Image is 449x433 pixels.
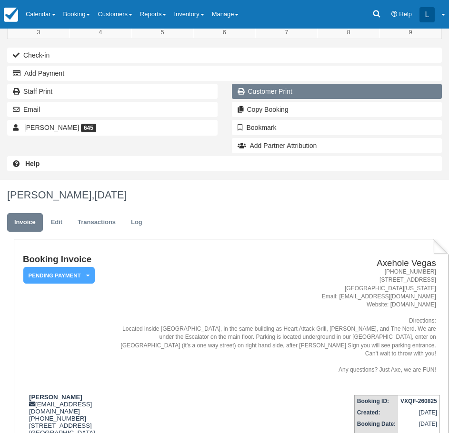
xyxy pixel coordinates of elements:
[116,258,436,268] h2: Axehole Vegas
[70,213,123,232] a: Transactions
[7,102,218,117] button: Email
[379,26,441,39] a: 9
[116,268,436,374] address: [PHONE_NUMBER] [STREET_ADDRESS] [GEOGRAPHIC_DATA][US_STATE] Email: [EMAIL_ADDRESS][DOMAIN_NAME] W...
[398,407,439,418] td: [DATE]
[399,10,412,18] span: Help
[8,26,70,39] a: 3
[232,138,442,153] button: Add Partner Attribution
[400,398,437,404] strong: VXQF-260825
[354,407,398,418] th: Created:
[232,102,442,117] button: Copy Booking
[7,156,442,171] a: Help
[23,266,91,284] a: Pending Payment
[398,418,439,430] td: [DATE]
[70,26,131,39] a: 4
[25,160,40,167] b: Help
[81,124,96,132] span: 645
[23,255,112,265] h1: Booking Invoice
[232,120,442,135] button: Bookmark
[131,26,193,39] a: 5
[256,26,318,39] a: 7
[354,395,398,407] th: Booking ID:
[29,394,82,401] strong: [PERSON_NAME]
[354,418,398,430] th: Booking Date:
[318,26,379,39] a: 8
[232,84,442,99] a: Customer Print
[7,66,442,81] button: Add Payment
[124,213,150,232] a: Log
[391,11,398,18] i: Help
[94,189,127,201] span: [DATE]
[4,8,18,22] img: checkfront-main-nav-mini-logo.png
[419,7,435,22] div: L
[7,189,442,201] h1: [PERSON_NAME],
[24,124,79,131] span: [PERSON_NAME]
[44,213,70,232] a: Edit
[7,120,218,135] a: [PERSON_NAME] 645
[23,267,95,284] em: Pending Payment
[7,213,43,232] a: Invoice
[193,26,255,39] a: 6
[7,48,442,63] button: Check-in
[7,84,218,99] a: Staff Print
